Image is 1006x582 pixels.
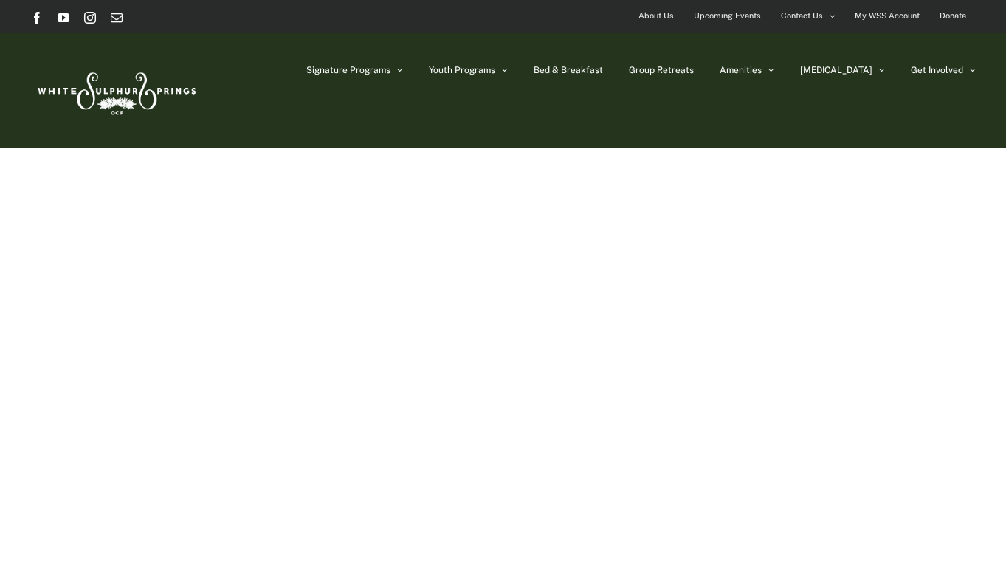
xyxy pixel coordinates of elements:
span: My WSS Account [855,5,920,27]
a: Get Involved [911,33,976,107]
a: Facebook [31,12,43,24]
nav: Main Menu [306,33,976,107]
a: Youth Programs [429,33,508,107]
span: Donate [940,5,966,27]
span: Contact Us [781,5,823,27]
span: Group Retreats [629,66,694,75]
span: Amenities [720,66,762,75]
a: [MEDICAL_DATA] [800,33,885,107]
span: Youth Programs [429,66,495,75]
span: Signature Programs [306,66,390,75]
a: Instagram [84,12,96,24]
a: Group Retreats [629,33,694,107]
a: Email [111,12,123,24]
span: Bed & Breakfast [534,66,603,75]
img: White Sulphur Springs Logo [31,56,201,126]
span: [MEDICAL_DATA] [800,66,872,75]
span: Upcoming Events [694,5,761,27]
a: YouTube [58,12,69,24]
span: Get Involved [911,66,963,75]
span: About Us [638,5,674,27]
a: Amenities [720,33,774,107]
a: Bed & Breakfast [534,33,603,107]
a: Signature Programs [306,33,403,107]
